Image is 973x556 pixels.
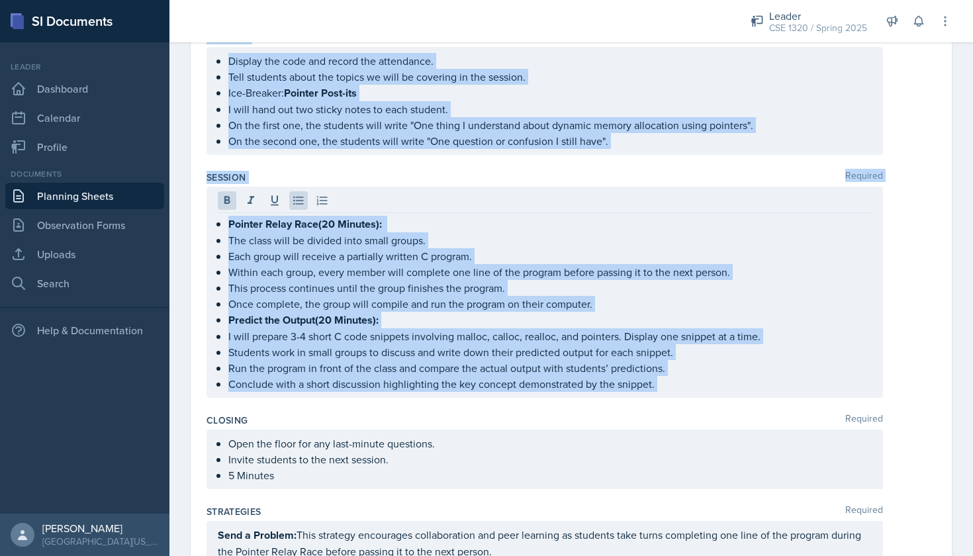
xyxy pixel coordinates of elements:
[207,414,248,427] label: Closing
[845,171,883,184] span: Required
[228,467,872,483] p: 5 Minutes
[42,522,159,535] div: [PERSON_NAME]
[5,61,164,73] div: Leader
[5,105,164,131] a: Calendar
[228,69,872,85] p: Tell students about the topics we will be covering in the session.
[769,21,867,35] div: CSE 1320 / Spring 2025
[228,117,872,133] p: On the first one, the students will write "One thing I understand about dynamic memory allocation...
[5,212,164,238] a: Observation Forms
[228,376,872,392] p: Conclude with a short discussion highlighting the key concept demonstrated by the snippet.
[5,317,164,344] div: Help & Documentation
[228,53,872,69] p: Display the code and record the attendance.
[5,241,164,267] a: Uploads
[228,101,872,117] p: I will hand out two sticky notes to each student.
[42,535,159,548] div: [GEOGRAPHIC_DATA][US_STATE]
[228,344,872,360] p: Students work in small groups to discuss and write down their predicted output for each snippet.
[228,85,872,101] p: Ice-Breaker:
[228,436,872,451] p: Open the floor for any last-minute questions.
[5,168,164,180] div: Documents
[284,85,357,101] strong: Pointer Post-its
[228,264,872,280] p: Within each group, every member will complete one line of the program before passing it to the ne...
[228,360,872,376] p: Run the program in front of the class and compare the actual output with students’ predictions.
[845,505,883,518] span: Required
[5,134,164,160] a: Profile
[228,280,872,296] p: This process continues until the group finishes the program.
[228,328,872,344] p: I will prepare 3-4 short C code snippets involving malloc, calloc, realloc, and pointers. Display...
[228,312,379,328] strong: Predict the Output(20 Minutes):
[5,183,164,209] a: Planning Sheets
[218,528,297,543] strong: Send a Problem:
[5,270,164,297] a: Search
[207,171,246,184] label: Session
[228,216,382,232] strong: Pointer Relay Race(20 Minutes):
[845,414,883,427] span: Required
[228,296,872,312] p: Once complete, the group will compile and run the program on their computer.
[769,8,867,24] div: Leader
[228,133,872,149] p: On the second one, the students will write "One question or confusion I still have".
[228,248,872,264] p: Each group will receive a partially written C program.
[207,505,261,518] label: Strategies
[228,451,872,467] p: Invite students to the next session.
[228,232,872,248] p: The class will be divided into small groups.
[5,75,164,102] a: Dashboard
